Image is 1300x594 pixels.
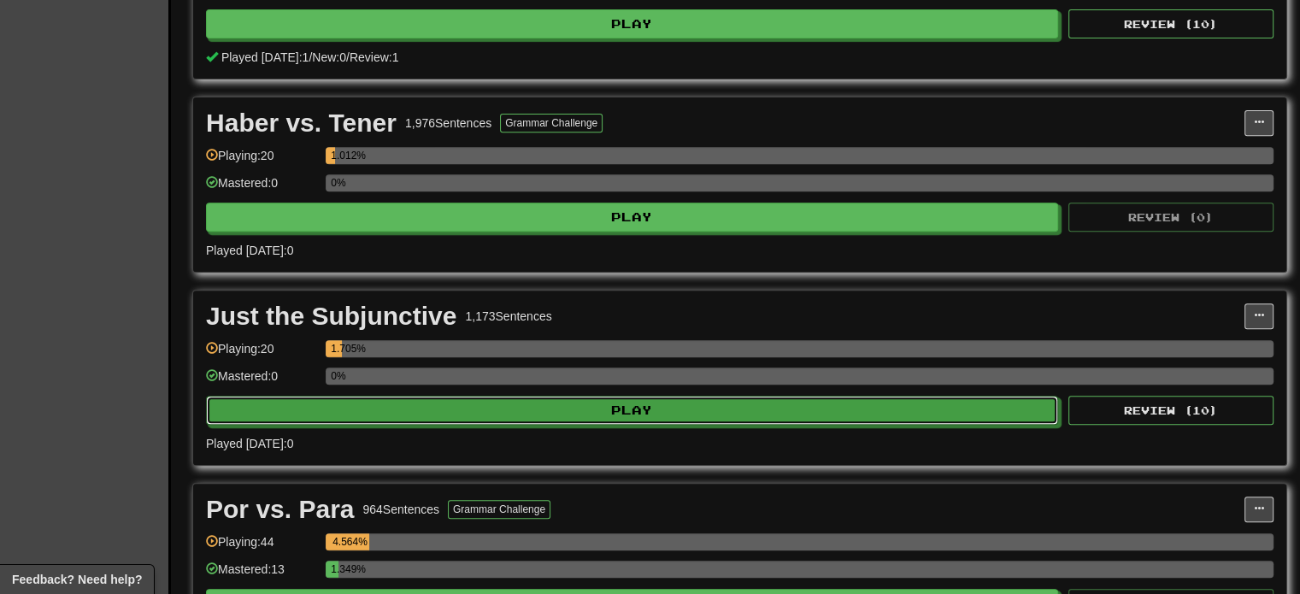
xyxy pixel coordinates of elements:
button: Grammar Challenge [448,500,550,519]
div: Playing: 20 [206,340,317,368]
div: 1.349% [331,561,338,578]
div: Playing: 44 [206,533,317,562]
div: 1.012% [331,147,335,164]
div: 964 Sentences [362,501,439,518]
div: 4.564% [331,533,368,550]
div: 1,976 Sentences [405,115,491,132]
div: Mastered: 0 [206,368,317,396]
span: / [346,50,350,64]
div: Mastered: 0 [206,174,317,203]
button: Review (0) [1068,203,1274,232]
span: Review: 1 [350,50,399,64]
span: / [309,50,312,64]
div: Mastered: 13 [206,561,317,589]
button: Review (10) [1068,9,1274,38]
button: Play [206,203,1058,232]
span: Open feedback widget [12,571,142,588]
button: Play [206,396,1058,425]
div: 1,173 Sentences [465,308,551,325]
div: Haber vs. Tener [206,110,397,136]
span: Played [DATE]: 0 [206,437,293,450]
div: Por vs. Para [206,497,354,522]
span: Played [DATE]: 0 [206,244,293,257]
button: Review (10) [1068,396,1274,425]
div: Just the Subjunctive [206,303,456,329]
div: 1.705% [331,340,342,357]
span: Played [DATE]: 1 [221,50,309,64]
div: Playing: 20 [206,147,317,175]
span: New: 0 [312,50,346,64]
button: Grammar Challenge [500,114,603,132]
button: Play [206,9,1058,38]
